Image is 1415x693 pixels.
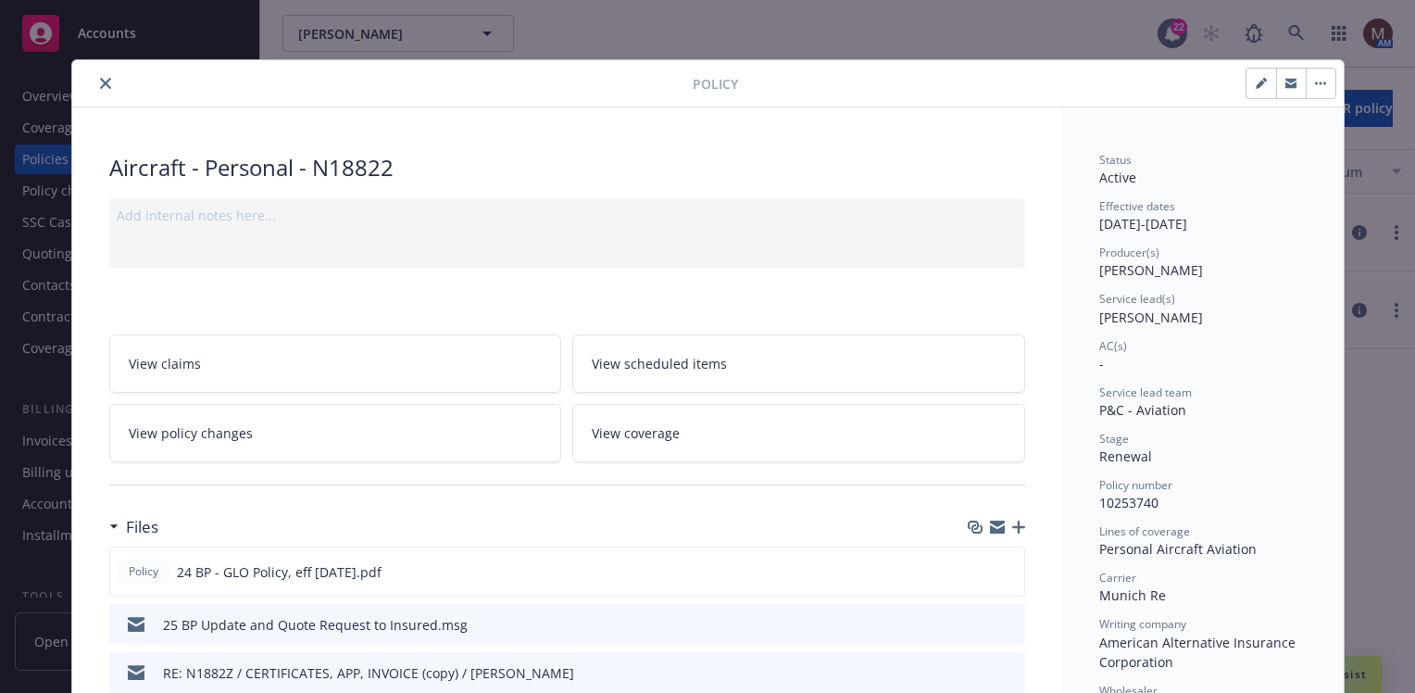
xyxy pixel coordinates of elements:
[1099,245,1159,260] span: Producer(s)
[1099,169,1136,186] span: Active
[109,404,562,462] a: View policy changes
[693,74,738,94] span: Policy
[94,72,117,94] button: close
[177,562,382,582] span: 24 BP - GLO Policy, eff [DATE].pdf
[1099,355,1104,372] span: -
[1099,586,1166,604] span: Munich Re
[1099,309,1203,326] span: [PERSON_NAME]
[970,562,985,582] button: download file
[163,615,468,635] div: 25 BP Update and Quote Request to Insured.msg
[592,354,727,373] span: View scheduled items
[117,206,1018,225] div: Add internal notes here...
[1099,570,1136,586] span: Carrier
[592,423,680,443] span: View coverage
[126,515,158,539] h3: Files
[1099,539,1307,559] div: Personal Aircraft Aviation
[109,515,158,539] div: Files
[129,423,253,443] span: View policy changes
[1099,447,1152,465] span: Renewal
[1099,384,1192,400] span: Service lead team
[125,563,162,580] span: Policy
[572,404,1025,462] a: View coverage
[1099,494,1158,511] span: 10253740
[1099,198,1175,214] span: Effective dates
[971,615,986,635] button: download file
[572,334,1025,393] a: View scheduled items
[1099,261,1203,279] span: [PERSON_NAME]
[1099,291,1175,307] span: Service lead(s)
[1000,562,1017,582] button: preview file
[971,663,986,683] button: download file
[1099,616,1186,632] span: Writing company
[163,663,574,683] div: RE: N1882Z / CERTIFICATES, APP, INVOICE (copy) / [PERSON_NAME]
[1099,152,1132,168] span: Status
[1001,663,1018,683] button: preview file
[1099,477,1172,493] span: Policy number
[1099,198,1307,233] div: [DATE] - [DATE]
[109,334,562,393] a: View claims
[1099,523,1190,539] span: Lines of coverage
[1099,634,1299,671] span: American Alternative Insurance Corporation
[109,152,1025,183] div: Aircraft - Personal - N18822
[1099,401,1186,419] span: P&C - Aviation
[1099,338,1127,354] span: AC(s)
[129,354,201,373] span: View claims
[1001,615,1018,635] button: preview file
[1099,431,1129,447] span: Stage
